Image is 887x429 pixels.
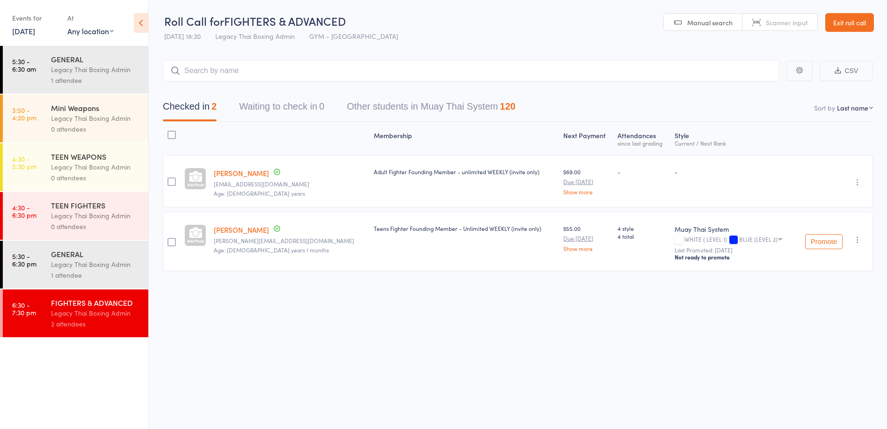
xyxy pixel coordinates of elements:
[500,101,516,111] div: 120
[671,126,796,151] div: Style
[309,31,398,41] span: GYM - [GEOGRAPHIC_DATA]
[3,46,148,94] a: 5:30 -6:30 amGENERALLegacy Thai Boxing Admin1 attendee
[563,178,610,185] small: Due [DATE]
[618,168,667,176] div: -
[12,204,36,219] time: 4:30 - 6:30 pm
[214,168,269,178] a: [PERSON_NAME]
[12,26,35,36] a: [DATE]
[675,224,792,234] div: Muay Thai System
[739,236,778,242] div: BLUE (LEVEL 2)
[563,168,610,195] div: $69.00
[675,140,792,146] div: Current / Next Rank
[3,289,148,337] a: 6:30 -7:30 pmFIGHTERS & ADVANCEDLegacy Thai Boxing Admin2 attendees
[563,189,610,195] a: Show more
[215,31,295,41] span: Legacy Thai Boxing Admin
[12,155,36,170] time: 4:30 - 5:30 pm
[766,18,808,27] span: Scanner input
[51,54,140,64] div: GENERAL
[3,192,148,240] a: 4:30 -6:30 pmTEEN FIGHTERSLegacy Thai Boxing Admin0 attendees
[12,10,58,26] div: Events for
[3,143,148,191] a: 4:30 -5:30 pmTEEN WEAPONSLegacy Thai Boxing Admin0 attendees
[67,26,114,36] div: Any location
[51,113,140,124] div: Legacy Thai Boxing Admin
[675,168,792,176] div: -
[563,235,610,242] small: Due [DATE]
[563,245,610,251] a: Show more
[374,224,556,232] div: Teens Fighter Founding Member - Unlimited WEEKLY (invite only)
[51,210,140,221] div: Legacy Thai Boxing Admin
[319,101,324,111] div: 0
[12,58,36,73] time: 5:30 - 6:30 am
[51,318,140,329] div: 2 attendees
[51,259,140,270] div: Legacy Thai Boxing Admin
[12,106,36,121] time: 3:50 - 4:20 pm
[618,232,667,240] span: 4 total
[163,96,217,121] button: Checked in2
[51,200,140,210] div: TEEN FIGHTERS
[614,126,670,151] div: Atten­dances
[51,151,140,162] div: TEEN WEAPONS
[164,31,201,41] span: [DATE] 18:30
[51,64,140,75] div: Legacy Thai Boxing Admin
[51,124,140,134] div: 0 attendees
[239,96,324,121] button: Waiting to check in0
[51,249,140,259] div: GENERAL
[211,101,217,111] div: 2
[51,297,140,308] div: FIGHTERS & ADVANCED
[51,103,140,113] div: Mini Weapons
[820,61,873,81] button: CSV
[51,162,140,172] div: Legacy Thai Boxing Admin
[675,236,792,244] div: WHITE ( LEVEL 1)
[563,224,610,251] div: $55.00
[675,247,792,253] small: Last Promoted: [DATE]
[67,10,114,26] div: At
[51,75,140,86] div: 1 attendee
[3,95,148,142] a: 3:50 -4:20 pmMini WeaponsLegacy Thai Boxing Admin0 attendees
[814,103,835,112] label: Sort by
[805,234,843,249] button: Promote
[560,126,614,151] div: Next Payment
[224,13,346,29] span: FIGHTERS & ADVANCED
[214,225,269,235] a: [PERSON_NAME]
[51,270,140,281] div: 1 attendee
[12,301,36,316] time: 6:30 - 7:30 pm
[837,103,868,112] div: Last name
[347,96,515,121] button: Other students in Muay Thai System120
[618,224,667,232] span: 4 style
[163,60,779,81] input: Search by name
[214,237,366,244] small: Colleen-28@hotmail.com
[51,172,140,183] div: 0 attendees
[374,168,556,176] div: Adult Fighter Founding Member - unlimited WEEKLY (invite only)
[214,181,366,187] small: zanemacrae88@gmail.com
[12,252,36,267] time: 5:30 - 6:30 pm
[370,126,560,151] div: Membership
[164,13,224,29] span: Roll Call for
[214,189,305,197] span: Age: [DEMOGRAPHIC_DATA] years
[3,241,148,288] a: 5:30 -6:30 pmGENERALLegacy Thai Boxing Admin1 attendee
[675,253,792,261] div: Not ready to promote
[51,221,140,232] div: 0 attendees
[825,13,874,32] a: Exit roll call
[51,308,140,318] div: Legacy Thai Boxing Admin
[687,18,733,27] span: Manual search
[618,140,667,146] div: since last grading
[214,246,329,254] span: Age: [DEMOGRAPHIC_DATA] years 1 months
